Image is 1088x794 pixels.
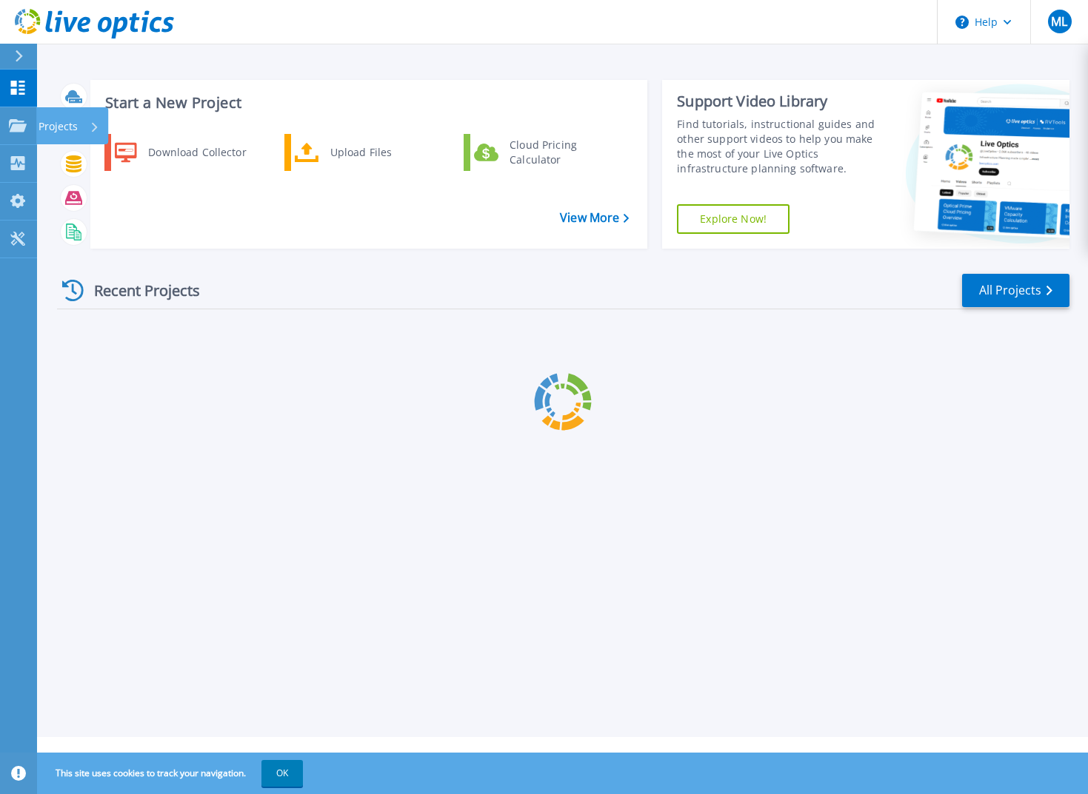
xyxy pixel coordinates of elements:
[560,211,629,225] a: View More
[57,272,220,309] div: Recent Projects
[502,138,612,167] div: Cloud Pricing Calculator
[677,204,790,234] a: Explore Now!
[105,95,628,111] h3: Start a New Project
[962,274,1069,307] a: All Projects
[1051,16,1067,27] span: ML
[284,134,436,171] a: Upload Files
[677,117,881,176] div: Find tutorials, instructional guides and other support videos to help you make the most of your L...
[323,138,433,167] div: Upload Files
[677,92,881,111] div: Support Video Library
[141,138,253,167] div: Download Collector
[41,760,303,787] span: This site uses cookies to track your navigation.
[464,134,615,171] a: Cloud Pricing Calculator
[261,760,303,787] button: OK
[39,107,78,146] p: Projects
[104,134,256,171] a: Download Collector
